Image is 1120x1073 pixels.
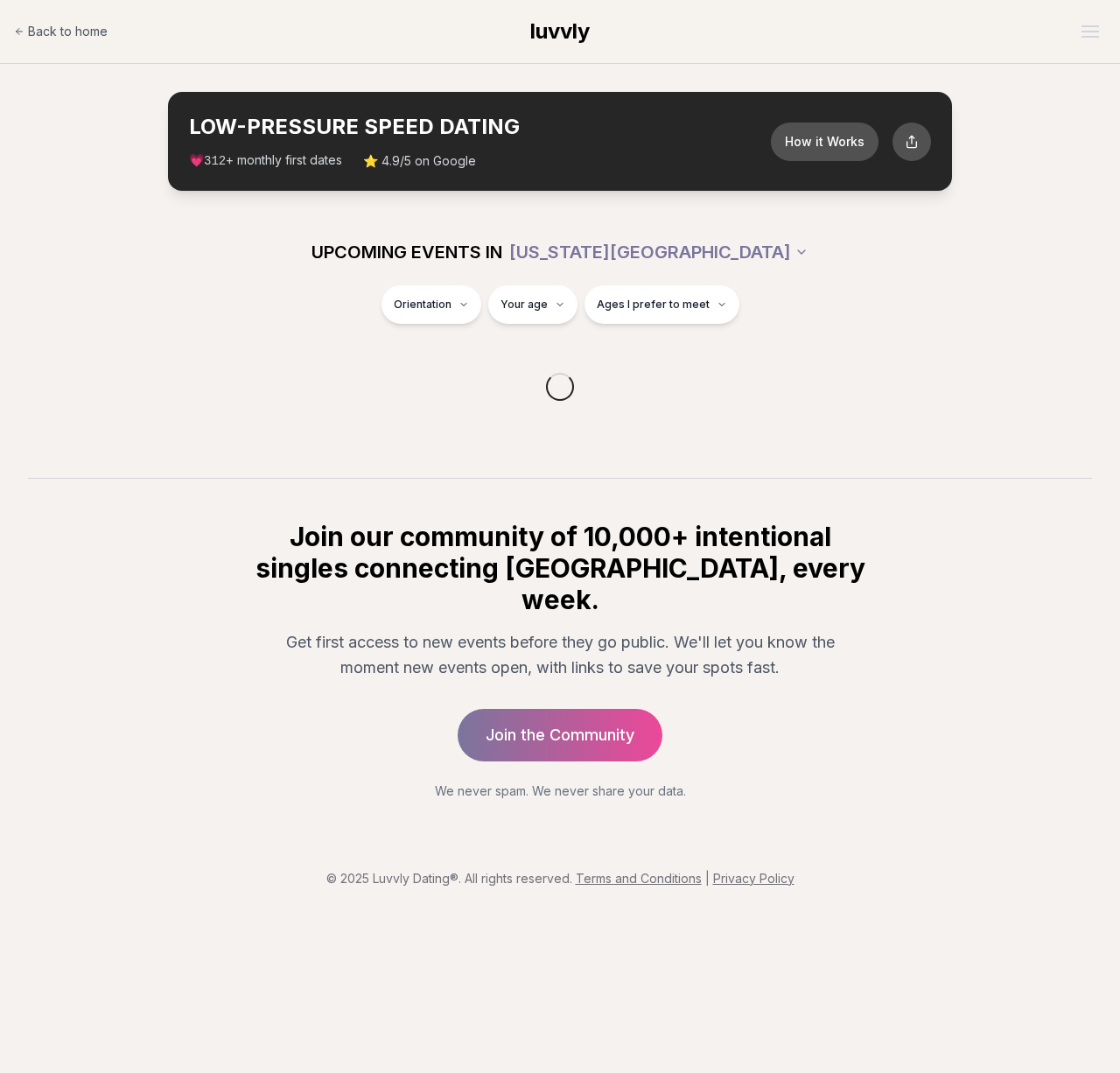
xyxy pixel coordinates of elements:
a: Back to home [14,14,108,49]
button: [US_STATE][GEOGRAPHIC_DATA] [509,233,808,271]
span: luvvly [530,18,590,44]
a: Terms and Conditions [576,871,702,886]
span: 💗 + monthly first dates [189,151,342,170]
span: Orientation [394,298,451,312]
h2: Join our community of 10,000+ intentional singles connecting [GEOGRAPHIC_DATA], every week. [252,521,868,615]
a: luvvly [530,18,590,46]
button: Ages I prefer to meet [584,285,739,324]
h2: LOW-PRESSURE SPEED DATING [189,113,771,141]
a: Join the Community [458,709,662,761]
span: Back to home [28,23,108,40]
p: © 2025 Luvvly Dating®. All rights reserved. [14,870,1106,887]
span: UPCOMING EVENTS IN [311,240,502,264]
button: Orientation [381,285,481,324]
button: Open menu [1074,18,1106,45]
button: Your age [488,285,577,324]
span: 312 [204,154,226,168]
p: Get first access to new events before they go public. We'll let you know the moment new events op... [266,629,854,681]
span: Your age [500,298,548,312]
p: We never spam. We never share your data. [252,782,868,800]
span: ⭐ 4.9/5 on Google [363,152,476,170]
button: How it Works [771,123,878,161]
span: Ages I prefer to meet [597,298,710,312]
a: Privacy Policy [713,871,794,886]
span: | [705,871,710,886]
